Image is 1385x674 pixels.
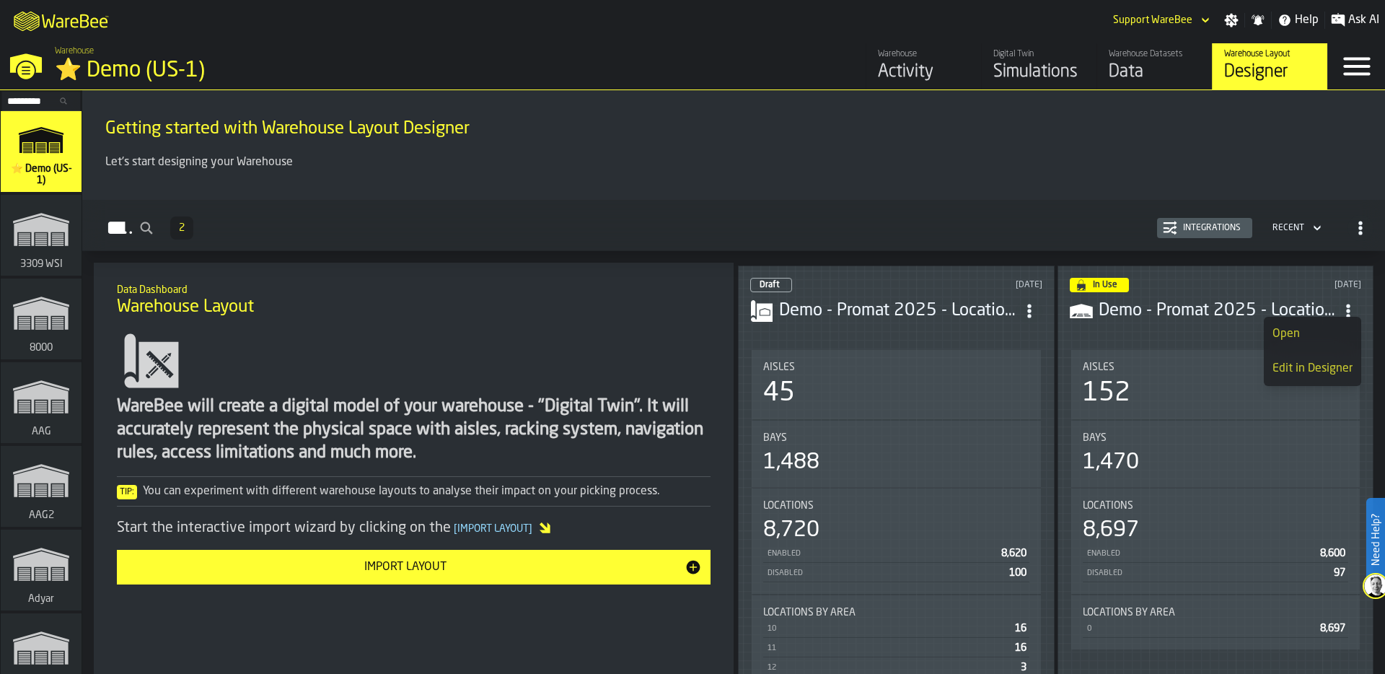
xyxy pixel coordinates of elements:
[1083,450,1139,476] div: 1,470
[1015,623,1026,634] span: 16
[1083,607,1349,618] div: Title
[105,118,470,141] span: Getting started with Warehouse Layout Designer
[866,43,981,89] a: link-to-/wh/i/103622fe-4b04-4da1-b95f-2619b9c959cc/feed/
[763,563,1029,582] div: StatList-item-Disabled
[1015,643,1026,653] span: 16
[1272,12,1324,29] label: button-toggle-Help
[1320,548,1345,559] span: 8,600
[1107,12,1213,29] div: DropdownMenuValue-Support WareBee
[763,638,1029,657] div: StatList-item-11
[1009,568,1026,578] span: 100
[1177,223,1246,233] div: Integrations
[763,362,1029,373] div: Title
[763,432,1029,444] div: Title
[1083,500,1349,512] div: Title
[1272,325,1353,343] div: Open
[1071,489,1360,594] div: stat-Locations
[760,281,780,289] span: Draft
[55,46,94,56] span: Warehouse
[1224,49,1316,59] div: Warehouse Layout
[1083,543,1349,563] div: StatList-item-Enabled
[1083,517,1139,543] div: 8,697
[454,524,457,534] span: [
[117,518,711,538] div: Start the interactive import wizard by clicking on the
[1113,14,1192,26] div: DropdownMenuValue-Support WareBee
[1071,350,1360,419] div: stat-Aisles
[451,524,535,534] span: Import Layout
[1086,624,1315,634] div: 0
[1083,563,1349,582] div: StatList-item-Disabled
[763,432,787,444] span: Bays
[82,200,1385,251] h2: button-Layouts
[17,258,66,270] span: 3309 WSI
[26,509,57,521] span: AAG2
[1071,421,1360,487] div: stat-Bays
[179,223,185,233] span: 2
[763,517,819,543] div: 8,720
[29,426,54,437] span: AAG
[117,483,711,500] div: You can experiment with different warehouse layouts to analyse their impact on your picking process.
[1109,61,1200,84] div: Data
[1334,568,1345,578] span: 97
[766,624,1009,634] div: 10
[766,549,995,559] div: Enabled
[105,154,1362,171] p: Let's start designing your Warehouse
[918,280,1042,290] div: Updated: 04/09/2025, 09:35:59 Created: 14/03/2025, 13:18:27
[1,195,82,279] a: link-to-/wh/i/d1ef1afb-ce11-4124-bdae-ba3d01893ec0/simulations
[94,102,1373,154] div: title-Getting started with Warehouse Layout Designer
[27,342,56,354] span: 8000
[1083,500,1133,512] span: Locations
[1264,317,1361,386] ul: dropdown-menu
[117,550,711,585] button: button-Import Layout
[1267,219,1324,237] div: DropdownMenuValue-4
[763,543,1029,563] div: StatList-item-Enabled
[763,618,1029,638] div: StatList-item-10
[766,644,1009,653] div: 11
[1,279,82,362] a: link-to-/wh/i/b2e041e4-2753-4086-a82a-958e8abdd2c7/simulations
[1320,623,1345,634] span: 8,697
[1083,362,1349,373] div: Title
[1157,218,1252,238] button: button-Integrations
[55,58,444,84] div: ⭐ Demo (US-1)
[1368,499,1384,580] label: Need Help?
[750,278,792,292] div: status-0 2
[1093,281,1117,289] span: In Use
[164,216,199,240] div: ButtonLoadMore-Load More-Prev-First-Last
[766,663,1015,673] div: 12
[1070,347,1362,652] section: card-LayoutDashboardCard
[763,607,1029,618] div: Title
[752,421,1041,487] div: stat-Bays
[1,530,82,613] a: link-to-/wh/i/862141b4-a92e-43d2-8b2b-6509793ccc83/simulations
[763,607,856,618] span: Locations by Area
[1264,351,1361,386] li: dropdown-item
[1328,43,1385,89] label: button-toggle-Menu
[766,569,1003,578] div: Disabled
[752,350,1041,419] div: stat-Aisles
[529,524,532,534] span: ]
[1295,12,1319,29] span: Help
[763,500,1029,512] div: Title
[763,362,795,373] span: Aisles
[1083,432,1349,444] div: Title
[1083,607,1175,618] span: Locations by Area
[117,296,254,319] span: Warehouse Layout
[1021,662,1026,673] span: 3
[1083,362,1114,373] span: Aisles
[1001,548,1026,559] span: 8,620
[105,115,1362,118] h2: Sub Title
[763,500,814,512] span: Locations
[1099,299,1336,323] h3: Demo - Promat 2025 - Location 2025-03.csv
[117,395,711,465] div: WareBee will create a digital model of your warehouse - "Digital Twin". It will accurately repres...
[1212,43,1327,89] a: link-to-/wh/i/103622fe-4b04-4da1-b95f-2619b9c959cc/designer
[763,450,819,476] div: 1,488
[1264,317,1361,351] li: dropdown-item
[126,559,685,576] div: Import Layout
[993,61,1085,84] div: Simulations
